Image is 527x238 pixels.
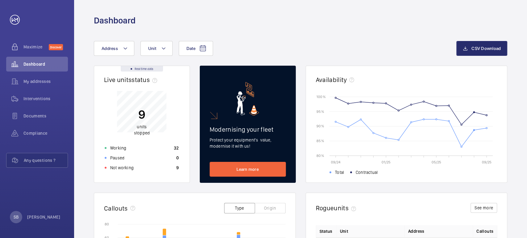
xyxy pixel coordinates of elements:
a: Learn more [210,162,286,177]
p: Paused [110,155,124,161]
p: units [134,124,150,136]
text: 05/25 [431,160,441,164]
span: Unit [148,46,156,51]
span: Unit [340,228,348,234]
text: 85 % [316,139,324,143]
p: 9 [176,165,179,171]
span: Dashboard [23,61,68,67]
span: Discover [49,44,63,50]
p: 0 [176,155,179,161]
button: CSV Download [456,41,507,56]
button: Type [224,203,255,213]
span: Interventions [23,96,68,102]
h2: Callouts [104,204,128,212]
text: 100 % [316,94,326,99]
span: Address [102,46,118,51]
p: Working [110,145,126,151]
p: Not working [110,165,134,171]
span: Address [408,228,424,234]
span: status [132,76,160,84]
text: 90 % [316,124,324,128]
span: stopped [134,130,150,135]
div: Real time data [121,66,163,72]
p: Status [320,228,333,234]
button: Address [94,41,134,56]
text: 09/24 [331,160,340,164]
span: Callouts [476,228,493,234]
span: Compliance [23,130,68,136]
p: Protect your equipment's value, modernise it with us! [210,137,286,149]
span: CSV Download [471,46,501,51]
button: Unit [140,41,173,56]
h2: Modernising your fleet [210,125,286,133]
button: Origin [255,203,286,213]
p: SB [14,214,19,220]
h2: Live units [104,76,160,84]
span: Contractual [355,169,377,175]
p: [PERSON_NAME] [27,214,61,220]
h2: Availability [316,76,347,84]
img: marketing-card.svg [236,82,259,116]
button: See more [471,203,497,213]
p: 9 [134,107,150,122]
text: 01/25 [381,160,390,164]
span: Documents [23,113,68,119]
text: 95 % [316,109,324,113]
text: 09/25 [482,160,491,164]
button: Date [179,41,213,56]
text: 80 [105,222,109,226]
text: 80 % [316,153,324,158]
p: 32 [174,145,179,151]
span: My addresses [23,78,68,84]
span: units [334,204,358,212]
h2: Rogue [316,204,358,212]
span: Total [335,169,344,175]
span: Any questions ? [24,157,68,163]
span: Date [186,46,195,51]
span: Maximize [23,44,49,50]
h1: Dashboard [94,15,136,26]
